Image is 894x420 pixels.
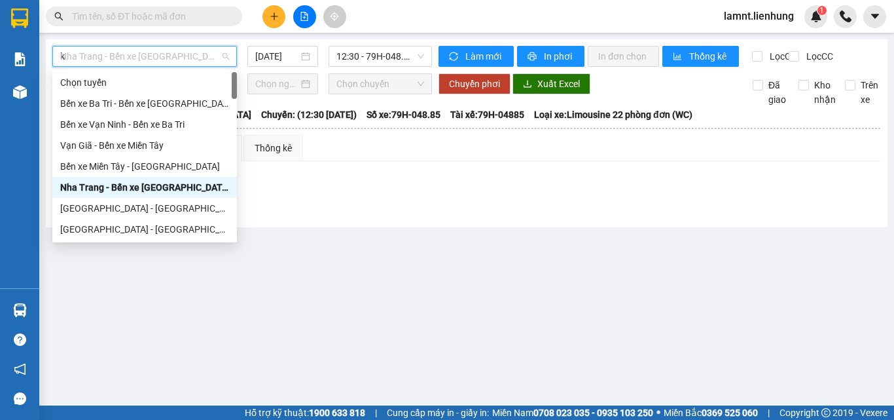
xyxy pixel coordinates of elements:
span: Cung cấp máy in - giấy in: [387,406,489,420]
span: In phơi [544,49,574,64]
button: In đơn chọn [588,46,659,67]
input: Chọn ngày [255,77,298,91]
span: Đã giao [763,78,791,107]
span: Miền Bắc [664,406,758,420]
span: Kho nhận [809,78,841,107]
div: Bến xe Vạn Ninh - Bến xe Ba Tri [52,114,237,135]
div: Chọn tuyến [52,72,237,93]
sup: 1 [817,6,827,15]
button: bar-chartThống kê [662,46,739,67]
div: Bến xe Miền Tây - [GEOGRAPHIC_DATA] [60,159,229,174]
div: Bến xe Ba Tri - Bến xe [GEOGRAPHIC_DATA] [60,96,229,111]
img: logo-vxr [11,9,28,28]
div: Thống kê [255,141,292,155]
img: warehouse-icon [13,303,27,317]
div: Nha Trang - Hà Tiên [52,219,237,240]
span: plus [270,12,279,21]
div: Nha Trang - Bến xe [GEOGRAPHIC_DATA] [60,180,229,195]
span: Số xe: 79H-048.85 [367,107,440,122]
span: printer [527,52,539,62]
span: 1 [819,6,824,15]
input: 12/09/2025 [255,49,298,64]
div: Bến xe Vạn Ninh - Bến xe Ba Tri [60,117,229,132]
span: Thống kê [689,49,728,64]
span: Lọc CR [764,49,798,64]
span: Chọn chuyến [336,74,424,94]
div: Nha Trang - Bến xe Miền Tây [52,177,237,198]
span: message [14,392,26,405]
div: Bến xe Miền Tây - Nha Trang [52,156,237,177]
span: Loại xe: Limousine 22 phòng đơn (WC) [534,107,692,122]
button: downloadXuất Excel [512,73,590,94]
span: | [375,406,377,420]
button: plus [262,5,285,28]
span: aim [330,12,339,21]
input: Tìm tên, số ĐT hoặc mã đơn [72,9,226,24]
span: Hỗ trợ kỹ thuật: [245,406,365,420]
div: Chọn tuyến [60,75,229,90]
button: caret-down [863,5,886,28]
span: copyright [821,408,831,417]
img: solution-icon [13,52,27,66]
strong: 0708 023 035 - 0935 103 250 [533,408,653,418]
span: Miền Nam [492,406,653,420]
span: Nha Trang - Bến xe Miền Tây [60,47,229,66]
span: Chuyến: (12:30 [DATE]) [261,107,357,122]
button: file-add [293,5,316,28]
div: [GEOGRAPHIC_DATA] - [GEOGRAPHIC_DATA] [60,201,229,216]
button: Chuyển phơi [438,73,510,94]
span: notification [14,363,26,375]
span: Lọc CC [801,49,835,64]
div: Tịnh Biên - Khánh Hòa [52,198,237,219]
button: aim [323,5,346,28]
div: [GEOGRAPHIC_DATA] - [GEOGRAPHIC_DATA] [60,222,229,237]
span: sync [449,52,460,62]
div: Bến xe Ba Tri - Bến xe Vạn Ninh [52,93,237,114]
span: caret-down [869,10,881,22]
span: 12:30 - 79H-048.85 [336,47,424,66]
button: printerIn phơi [517,46,584,67]
span: | [768,406,770,420]
strong: 1900 633 818 [309,408,365,418]
span: file-add [300,12,309,21]
span: Tài xế: 79H-04885 [450,107,524,122]
span: lamnt.lienhung [713,8,804,24]
button: syncLàm mới [438,46,514,67]
span: search [54,12,63,21]
div: Vạn Giã - Bến xe Miền Tây [52,135,237,156]
img: warehouse-icon [13,85,27,99]
span: Trên xe [855,78,884,107]
strong: 0369 525 060 [702,408,758,418]
img: phone-icon [840,10,851,22]
span: bar-chart [673,52,684,62]
div: Vạn Giã - Bến xe Miền Tây [60,138,229,153]
img: icon-new-feature [810,10,822,22]
span: Làm mới [465,49,503,64]
span: ⚪️ [656,410,660,415]
span: question-circle [14,334,26,346]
